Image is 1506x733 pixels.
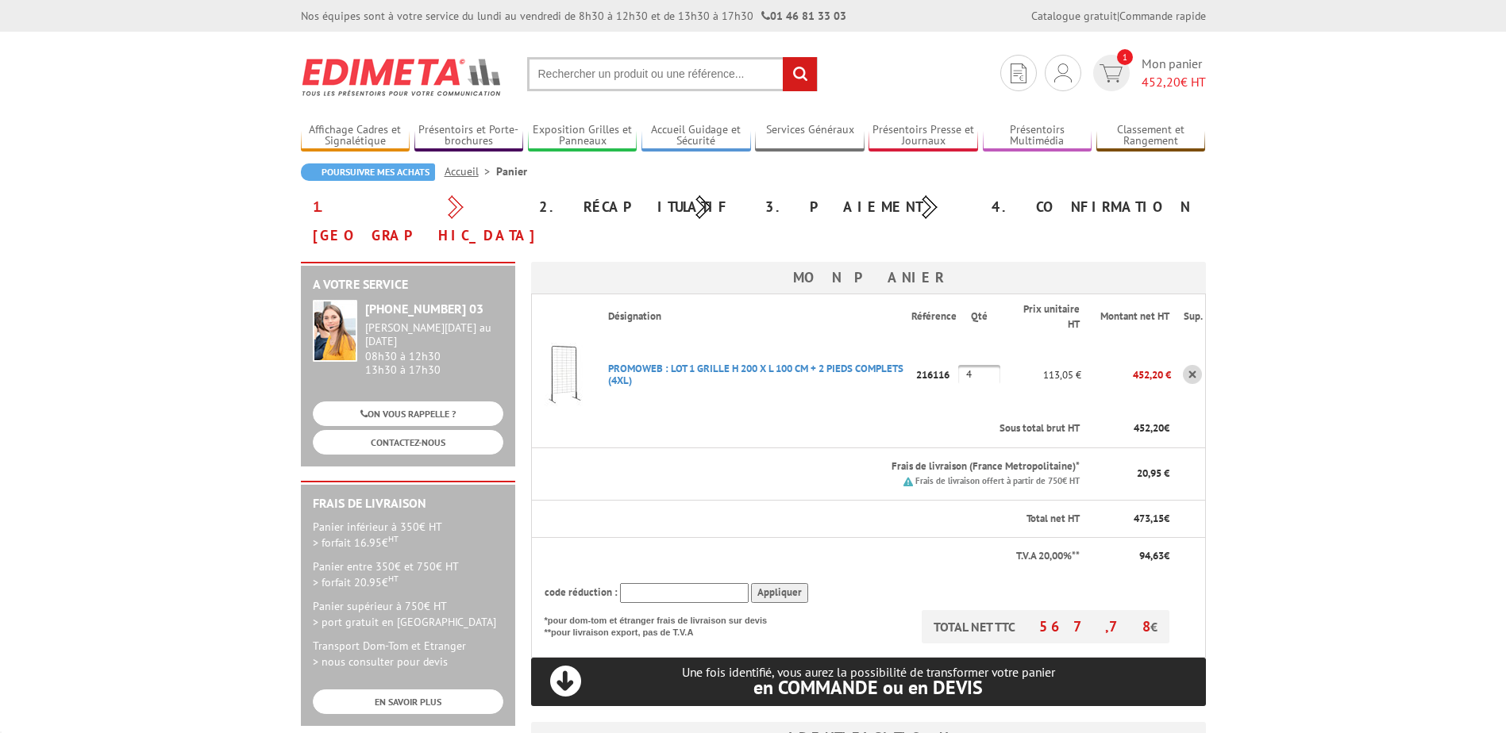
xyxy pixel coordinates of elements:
[1000,361,1082,389] p: 113,05 €
[531,665,1206,697] p: Une fois identifié, vous aurez la possibilité de transformer votre panier
[301,123,410,149] a: Affichage Cadres et Signalétique
[365,321,503,348] div: [PERSON_NAME][DATE] au [DATE]
[911,361,958,389] p: 216116
[445,164,496,178] a: Accueil
[527,193,753,221] div: 2. Récapitulatif
[313,598,503,630] p: Panier supérieur à 750€ HT
[958,294,1000,340] th: Qté
[980,193,1206,221] div: 4. Confirmation
[1011,63,1026,83] img: devis rapide
[1142,73,1206,91] span: € HT
[1094,421,1169,436] p: €
[1142,74,1181,90] span: 452,20
[313,575,399,589] span: > forfait 20.95€
[1081,361,1171,389] p: 452,20 €
[1117,49,1133,65] span: 1
[1031,9,1117,23] a: Catalogue gratuit
[545,512,1080,527] p: Total net HT
[761,9,846,23] strong: 01 46 81 33 03
[1171,294,1205,340] th: Sup.
[527,57,818,91] input: Rechercher un produit ou une référence...
[301,48,503,106] img: Edimeta
[313,300,357,362] img: widget-service.jpg
[1054,63,1072,83] img: devis rapide
[595,294,911,340] th: Désignation
[365,301,483,317] strong: [PHONE_NUMBER] 03
[313,519,503,551] p: Panier inférieur à 350€ HT
[1119,9,1206,23] a: Commande rapide
[983,123,1092,149] a: Présentoirs Multimédia
[751,583,808,603] input: Appliquer
[869,123,978,149] a: Présentoirs Presse et Journaux
[313,278,503,292] h2: A votre service
[496,163,527,179] li: Panier
[595,410,1082,447] th: Sous total brut HT
[753,193,980,221] div: 3. Paiement
[1094,549,1169,564] p: €
[1142,55,1206,91] span: Mon panier
[365,321,503,376] div: 08h30 à 12h30 13h30 à 17h30
[528,123,637,149] a: Exposition Grilles et Panneaux
[388,533,399,544] sup: HT
[532,343,595,406] img: PROMOWEB : LOT 1 GRILLE H 200 X L 100 CM + 2 PIEDS COMPLETS (4XL)
[301,163,435,181] a: Poursuivre mes achats
[313,401,503,426] a: ON VOUS RAPPELLE ?
[911,309,957,324] p: Référence
[545,585,618,599] span: code réduction :
[313,615,496,629] span: > port gratuit en [GEOGRAPHIC_DATA]
[1139,549,1164,562] span: 94,63
[755,123,865,149] a: Services Généraux
[1094,309,1169,324] p: Montant net HT
[1039,617,1150,635] span: 567,78
[313,654,448,669] span: > nous consulter pour devis
[1137,466,1169,480] span: 20,95 €
[608,459,1080,474] p: Frais de livraison (France Metropolitaine)*
[313,535,399,550] span: > forfait 16.95€
[1134,421,1164,435] span: 452,20
[301,193,527,250] div: 1. [GEOGRAPHIC_DATA]
[545,549,1080,564] p: T.V.A 20,00%**
[903,477,913,486] img: picto.png
[313,689,503,714] a: EN SAVOIR PLUS
[641,123,751,149] a: Accueil Guidage et Sécurité
[1100,64,1123,83] img: devis rapide
[1096,123,1206,149] a: Classement et Rangement
[1031,8,1206,24] div: |
[922,610,1169,643] p: TOTAL NET TTC €
[1134,512,1164,525] span: 473,15
[915,475,1080,486] small: Frais de livraison offert à partir de 750€ HT
[608,362,903,387] a: PROMOWEB : LOT 1 GRILLE H 200 X L 100 CM + 2 PIEDS COMPLETS (4XL)
[783,57,817,91] input: rechercher
[313,430,503,455] a: CONTACTEZ-NOUS
[1094,512,1169,527] p: €
[414,123,524,149] a: Présentoirs et Porte-brochures
[301,8,846,24] div: Nos équipes sont à votre service du lundi au vendredi de 8h30 à 12h30 et de 13h30 à 17h30
[753,675,983,700] span: en COMMANDE ou en DEVIS
[545,610,783,639] p: *pour dom-tom et étranger frais de livraison sur devis **pour livraison export, pas de T.V.A
[313,497,503,511] h2: Frais de Livraison
[313,638,503,670] p: Transport Dom-Tom et Etranger
[388,573,399,584] sup: HT
[313,558,503,590] p: Panier entre 350€ et 750€ HT
[1013,302,1080,332] p: Prix unitaire HT
[1089,55,1206,91] a: devis rapide 1 Mon panier 452,20€ HT
[531,262,1206,294] h3: Mon panier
